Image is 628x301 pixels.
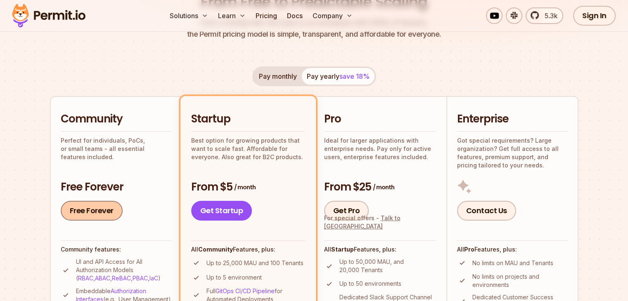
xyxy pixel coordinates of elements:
[457,245,568,254] h4: All Features, plus:
[526,7,563,24] a: 5.3k
[61,180,172,195] h3: Free Forever
[215,7,249,24] button: Learn
[61,245,172,254] h4: Community features:
[472,273,568,289] p: No limits on projects and environments
[339,280,401,288] p: Up to 50 environments
[133,275,148,282] a: PBAC
[540,11,557,21] span: 5.3k
[206,259,303,267] p: Up to 25,000 MAU and 100 Tenants
[112,275,131,282] a: ReBAC
[78,275,93,282] a: RBAC
[324,180,436,195] h3: From $25
[252,7,280,24] a: Pricing
[61,201,123,221] a: Free Forever
[324,201,369,221] a: Get Pro
[149,275,158,282] a: IaC
[76,258,172,282] p: UI and API Access for All Authorization Models ( , , , , )
[166,7,211,24] button: Solutions
[373,183,394,191] span: / month
[191,136,305,161] p: Best option for growing products that want to scale fast. Affordable for everyone. Also great for...
[324,245,436,254] h4: All Features, plus:
[324,112,436,127] h2: Pro
[324,214,436,230] div: For special offers -
[464,246,474,253] strong: Pro
[284,7,306,24] a: Docs
[191,112,305,127] h2: Startup
[472,259,553,267] p: No limits on MAU and Tenants
[457,112,568,127] h2: Enterprise
[61,136,172,161] p: Perfect for individuals, PoCs, or small teams - all essential features included.
[234,183,256,191] span: / month
[254,68,302,85] button: Pay monthly
[457,201,516,221] a: Contact Us
[457,136,568,169] p: Got special requirements? Large organization? Get full access to all features, premium support, a...
[573,6,616,26] a: Sign In
[206,273,262,282] p: Up to 5 environment
[191,245,305,254] h4: All Features, plus:
[331,246,354,253] strong: Startup
[198,246,233,253] strong: Community
[216,287,275,294] a: GitOps CI/CD Pipeline
[8,2,89,30] img: Permit logo
[191,201,252,221] a: Get Startup
[339,258,436,274] p: Up to 50,000 MAU, and 20,000 Tenants
[324,136,436,161] p: Ideal for larger applications with enterprise needs. Pay only for active users, enterprise featur...
[95,275,110,282] a: ABAC
[191,180,305,195] h3: From $5
[309,7,356,24] button: Company
[61,112,172,127] h2: Community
